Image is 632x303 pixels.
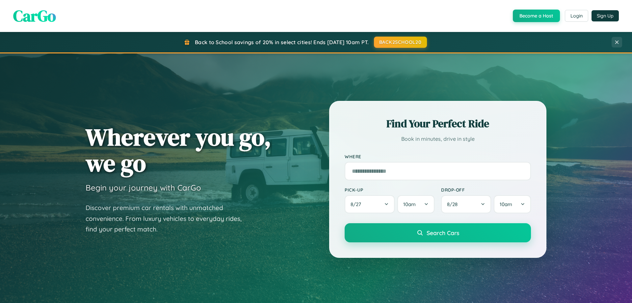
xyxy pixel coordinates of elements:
span: Back to School savings of 20% in select cities! Ends [DATE] 10am PT. [195,39,369,45]
label: Where [345,154,531,159]
label: Drop-off [441,187,531,193]
button: Login [565,10,588,22]
span: 8 / 27 [351,201,364,207]
span: Search Cars [427,229,459,236]
button: BACK2SCHOOL20 [374,37,427,48]
span: 8 / 28 [447,201,461,207]
button: Search Cars [345,223,531,242]
button: Become a Host [513,10,560,22]
span: 10am [403,201,416,207]
span: 10am [500,201,512,207]
span: CarGo [13,5,56,27]
button: 8/27 [345,195,395,213]
h1: Wherever you go, we go [86,124,271,176]
label: Pick-up [345,187,434,193]
p: Book in minutes, drive in style [345,134,531,144]
h3: Begin your journey with CarGo [86,183,201,193]
button: 8/28 [441,195,491,213]
button: 10am [397,195,434,213]
button: Sign Up [592,10,619,21]
p: Discover premium car rentals with unmatched convenience. From luxury vehicles to everyday rides, ... [86,202,250,235]
h2: Find Your Perfect Ride [345,116,531,131]
button: 10am [494,195,531,213]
